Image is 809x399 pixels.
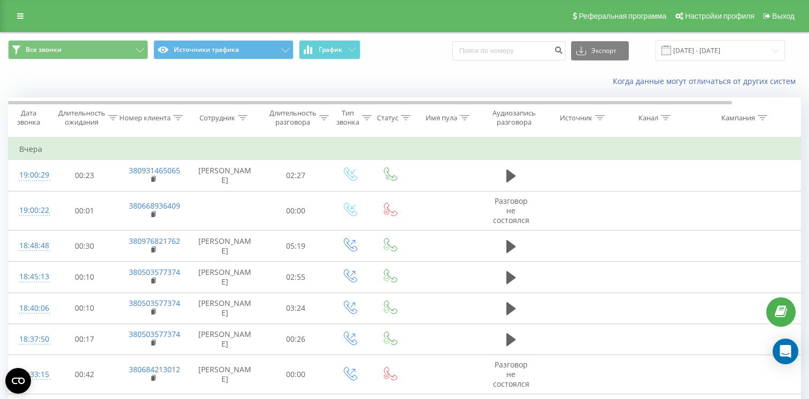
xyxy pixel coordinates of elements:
div: Длительность разговора [269,109,317,127]
div: 18:45:13 [19,266,41,287]
div: 18:33:15 [19,364,41,385]
a: 380503577374 [129,267,180,277]
a: 380931465065 [129,165,180,175]
span: Разговор не состоялся [493,359,529,389]
td: [PERSON_NAME] [188,324,263,355]
td: 00:10 [51,293,118,324]
td: 00:00 [263,191,329,231]
a: 380668936409 [129,201,180,211]
td: 00:01 [51,191,118,231]
td: 02:27 [263,160,329,191]
td: [PERSON_NAME] [188,355,263,394]
button: Все звонки [8,40,148,59]
div: Кампания [721,113,755,122]
td: 00:00 [263,355,329,394]
div: 19:00:29 [19,165,41,186]
td: [PERSON_NAME] [188,231,263,262]
td: 05:19 [263,231,329,262]
span: Разговор не состоялся [493,196,529,225]
div: Сотрудник [199,113,235,122]
div: 18:37:50 [19,329,41,350]
div: Дата звонка [9,109,48,127]
div: Open Intercom Messenger [773,339,798,364]
span: Реферальная программа [579,12,666,20]
button: Источники трафика [153,40,294,59]
div: Имя пула [426,113,457,122]
span: Все звонки [26,45,61,54]
div: Аудиозапись разговора [488,109,540,127]
div: 18:40:06 [19,298,41,319]
td: 00:10 [51,262,118,293]
div: Длительность ожидания [58,109,105,127]
td: 03:24 [263,293,329,324]
td: 00:30 [51,231,118,262]
td: 00:17 [51,324,118,355]
div: Источник [560,113,592,122]
td: [PERSON_NAME] [188,160,263,191]
td: 00:42 [51,355,118,394]
a: 380976821762 [129,236,180,246]
input: Поиск по номеру [452,41,566,60]
div: Статус [377,113,398,122]
button: Экспорт [571,41,629,60]
div: Номер клиента [119,113,171,122]
span: График [319,46,342,53]
td: [PERSON_NAME] [188,262,263,293]
span: Настройки профиля [685,12,754,20]
div: 19:00:22 [19,200,41,221]
span: Выход [772,12,795,20]
div: Тип звонка [336,109,359,127]
td: 00:23 [51,160,118,191]
a: Когда данные могут отличаться от других систем [613,76,801,86]
td: 02:55 [263,262,329,293]
a: 380503577374 [129,298,180,308]
td: [PERSON_NAME] [188,293,263,324]
button: Open CMP widget [5,368,31,394]
div: Канал [638,113,658,122]
td: 00:26 [263,324,329,355]
div: 18:48:48 [19,235,41,256]
a: 380684213012 [129,364,180,374]
button: График [299,40,360,59]
a: 380503577374 [129,329,180,339]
